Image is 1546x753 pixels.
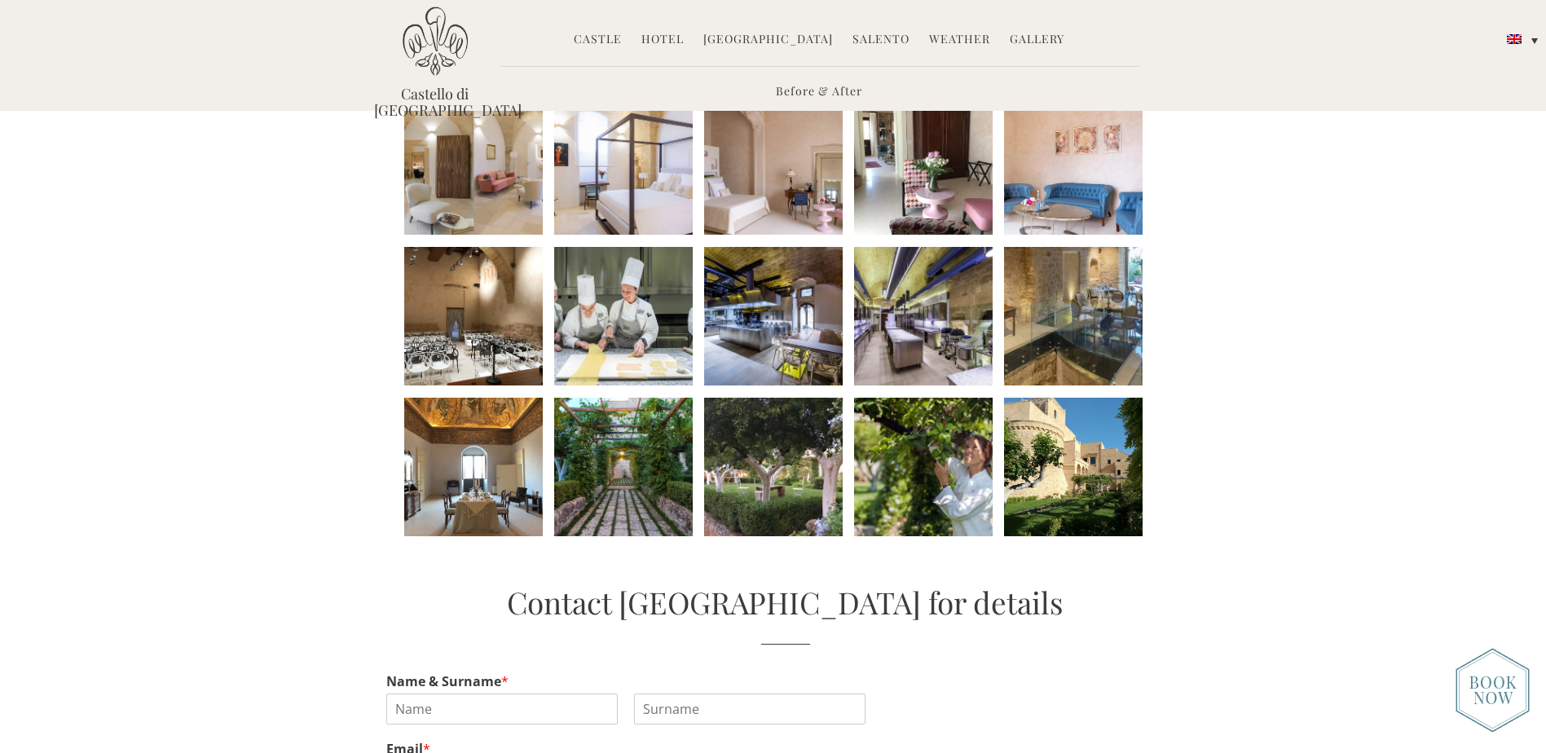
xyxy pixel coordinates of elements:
[703,31,833,50] a: [GEOGRAPHIC_DATA]
[386,673,1185,690] label: Name & Surname
[776,83,862,102] a: Before & After
[386,694,618,724] input: Name
[374,86,496,118] a: Castello di [GEOGRAPHIC_DATA]
[1507,34,1522,44] img: English
[1010,31,1064,50] a: Gallery
[403,7,468,76] img: Castello di Ugento
[929,31,990,50] a: Weather
[641,31,684,50] a: Hotel
[1456,648,1530,733] img: new-booknow.png
[386,581,1185,645] h2: Contact [GEOGRAPHIC_DATA] for details
[852,31,910,50] a: Salento
[634,694,865,724] input: Surname
[574,31,622,50] a: Castle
